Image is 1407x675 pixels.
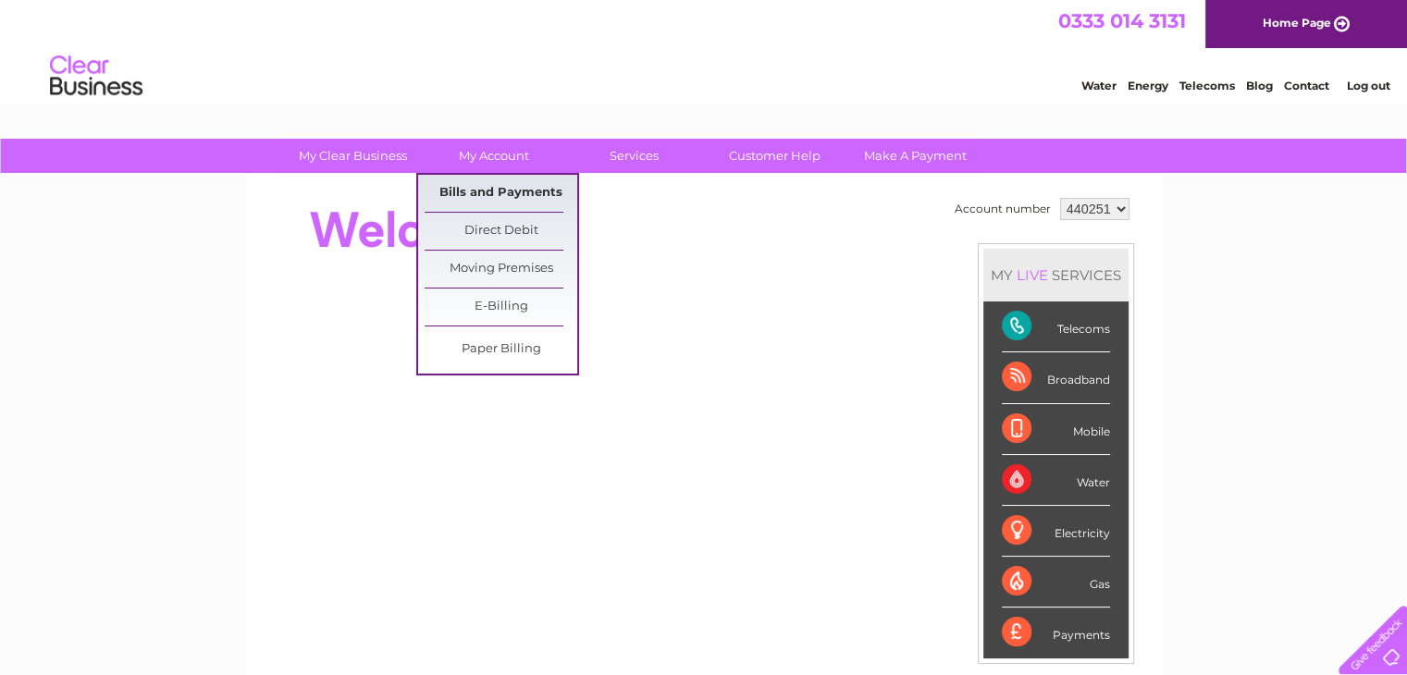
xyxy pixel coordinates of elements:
a: Moving Premises [425,251,577,288]
a: My Account [417,139,570,173]
td: Account number [950,193,1055,225]
a: E-Billing [425,288,577,325]
a: Services [558,139,710,173]
a: My Clear Business [277,139,429,173]
div: Mobile [1002,404,1110,455]
div: Clear Business is a trading name of Verastar Limited (registered in [GEOGRAPHIC_DATA] No. 3667643... [267,10,1142,90]
div: LIVE [1013,266,1052,284]
a: 0333 014 3131 [1058,9,1186,32]
a: Paper Billing [425,331,577,368]
a: Make A Payment [839,139,992,173]
img: logo.png [49,48,143,104]
div: Electricity [1002,506,1110,557]
div: Payments [1002,607,1110,657]
a: Contact [1284,79,1329,92]
a: Bills and Payments [425,175,577,212]
a: Direct Debit [425,213,577,250]
a: Blog [1246,79,1273,92]
div: Water [1002,455,1110,506]
a: Log out [1346,79,1389,92]
a: Telecoms [1179,79,1235,92]
div: Broadband [1002,352,1110,403]
div: MY SERVICES [983,249,1129,301]
a: Energy [1128,79,1168,92]
div: Gas [1002,557,1110,607]
a: Water [1081,79,1117,92]
div: Telecoms [1002,301,1110,352]
a: Customer Help [698,139,851,173]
